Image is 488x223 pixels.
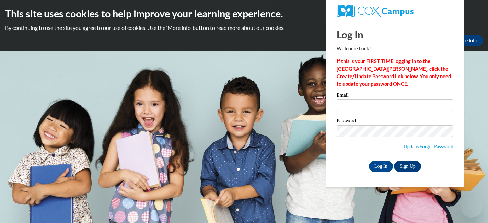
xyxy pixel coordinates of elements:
h2: This site uses cookies to help improve your learning experience. [5,7,483,21]
a: Update/Forgot Password [404,144,453,149]
input: Log In [369,161,393,172]
p: Welcome back! [337,45,453,52]
iframe: Button to launch messaging window [461,196,483,218]
a: Sign Up [394,161,421,172]
img: COX Campus [337,5,414,17]
h1: Log In [337,27,453,42]
label: Email [337,93,453,99]
p: By continuing to use the site you agree to our use of cookies. Use the ‘More info’ button to read... [5,24,483,32]
a: More Info [451,35,483,46]
label: Password [337,118,453,125]
a: COX Campus [337,5,453,17]
strong: If this is your FIRST TIME logging in to the [GEOGRAPHIC_DATA][PERSON_NAME], click the Create/Upd... [337,58,451,87]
